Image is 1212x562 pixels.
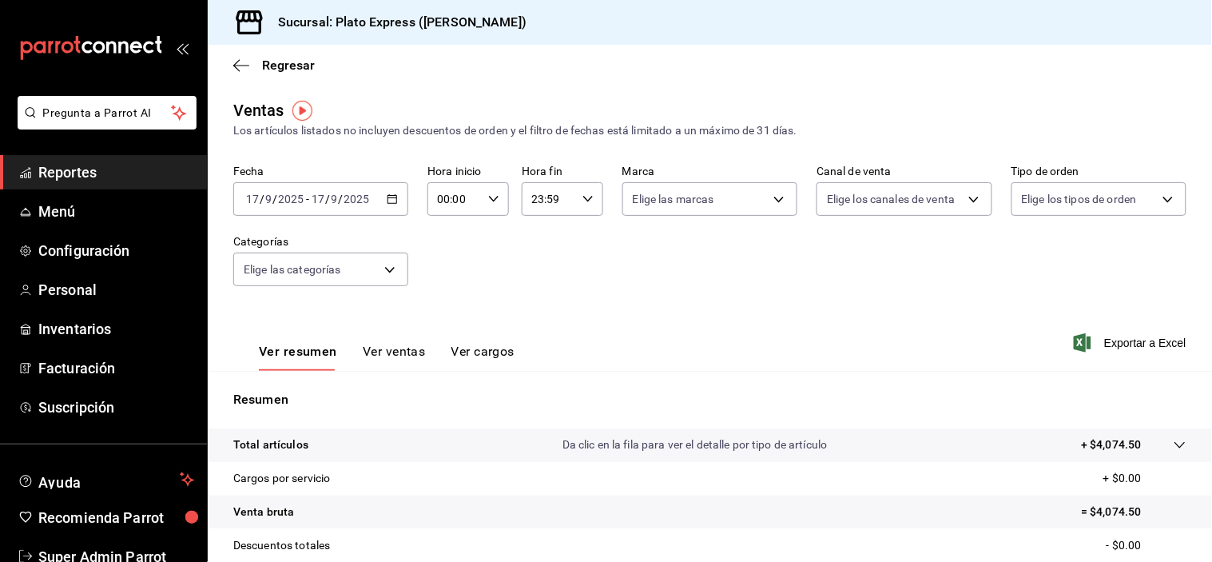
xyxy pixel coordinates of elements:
label: Categorías [233,237,408,248]
span: Facturación [38,357,194,379]
span: Recomienda Parrot [38,507,194,528]
p: Descuentos totales [233,537,330,554]
input: ---- [277,193,304,205]
div: Ventas [233,98,284,122]
p: - $0.00 [1107,537,1186,554]
span: / [272,193,277,205]
button: Ver resumen [259,344,337,371]
span: Personal [38,279,194,301]
input: -- [331,193,339,205]
label: Marca [622,166,797,177]
span: Elige las marcas [633,191,714,207]
div: navigation tabs [259,344,515,371]
span: Suscripción [38,397,194,418]
input: -- [264,193,272,205]
p: = $4,074.50 [1082,504,1186,520]
p: + $0.00 [1103,470,1186,487]
label: Hora inicio [427,166,509,177]
a: Pregunta a Parrot AI [11,116,197,133]
span: Configuración [38,240,194,261]
span: Ayuda [38,470,173,489]
button: Ver cargos [451,344,515,371]
label: Hora fin [522,166,603,177]
p: Da clic en la fila para ver el detalle por tipo de artículo [562,436,828,453]
label: Canal de venta [817,166,991,177]
span: - [306,193,309,205]
span: / [339,193,344,205]
span: Elige las categorías [244,261,341,277]
input: ---- [344,193,371,205]
div: Los artículos listados no incluyen descuentos de orden y el filtro de fechas está limitado a un m... [233,122,1186,139]
span: Menú [38,201,194,222]
p: Resumen [233,390,1186,409]
span: / [325,193,330,205]
button: Pregunta a Parrot AI [18,96,197,130]
span: Inventarios [38,318,194,340]
img: Tooltip marker [292,101,312,121]
button: Regresar [233,58,315,73]
button: Exportar a Excel [1077,333,1186,353]
h3: Sucursal: Plato Express ([PERSON_NAME]) [265,13,527,32]
span: Elige los tipos de orden [1022,191,1137,207]
span: / [260,193,264,205]
span: Regresar [262,58,315,73]
span: Reportes [38,161,194,183]
p: Venta bruta [233,504,294,520]
label: Fecha [233,166,408,177]
p: Total artículos [233,436,308,453]
p: + $4,074.50 [1082,436,1142,453]
input: -- [311,193,325,205]
p: Cargos por servicio [233,470,331,487]
span: Pregunta a Parrot AI [43,105,172,122]
button: open_drawer_menu [176,42,189,54]
button: Ver ventas [363,344,426,371]
input: -- [245,193,260,205]
span: Elige los canales de venta [827,191,955,207]
label: Tipo de orden [1011,166,1186,177]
